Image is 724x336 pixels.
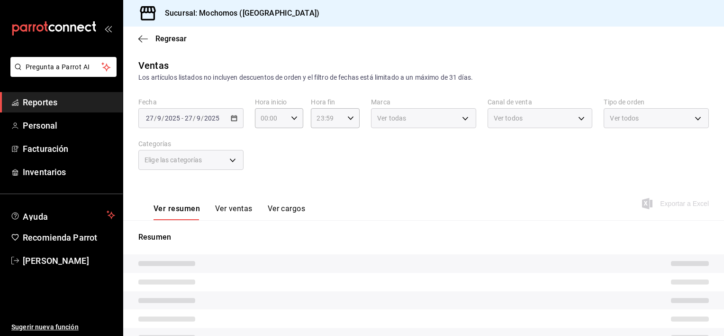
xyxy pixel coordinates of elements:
span: Ver todos [494,113,523,123]
span: [PERSON_NAME] [23,254,115,267]
label: Tipo de orden [604,99,709,105]
label: Fecha [138,99,244,105]
label: Hora inicio [255,99,304,105]
span: Pregunta a Parrot AI [26,62,102,72]
span: / [154,114,157,122]
span: Ver todas [377,113,406,123]
span: Regresar [155,34,187,43]
span: / [162,114,164,122]
span: Recomienda Parrot [23,231,115,244]
span: / [201,114,204,122]
span: Elige las categorías [145,155,202,165]
span: / [193,114,196,122]
span: Personal [23,119,115,132]
label: Canal de venta [488,99,593,105]
input: -- [145,114,154,122]
button: Pregunta a Parrot AI [10,57,117,77]
button: Ver ventas [215,204,253,220]
button: open_drawer_menu [104,25,112,32]
span: Facturación [23,142,115,155]
input: -- [157,114,162,122]
button: Ver cargos [268,204,306,220]
p: Resumen [138,232,709,243]
a: Pregunta a Parrot AI [7,69,117,79]
span: Ver todos [610,113,639,123]
input: -- [184,114,193,122]
div: Ventas [138,58,169,73]
div: navigation tabs [154,204,305,220]
span: Sugerir nueva función [11,322,115,332]
div: Los artículos listados no incluyen descuentos de orden y el filtro de fechas está limitado a un m... [138,73,709,83]
span: - [181,114,183,122]
label: Hora fin [311,99,360,105]
span: Ayuda [23,209,103,221]
input: -- [196,114,201,122]
label: Categorías [138,140,244,147]
h3: Sucursal: Mochomos ([GEOGRAPHIC_DATA]) [157,8,319,19]
input: ---- [164,114,181,122]
button: Ver resumen [154,204,200,220]
label: Marca [371,99,476,105]
span: Inventarios [23,166,115,178]
span: Reportes [23,96,115,109]
button: Regresar [138,34,187,43]
input: ---- [204,114,220,122]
